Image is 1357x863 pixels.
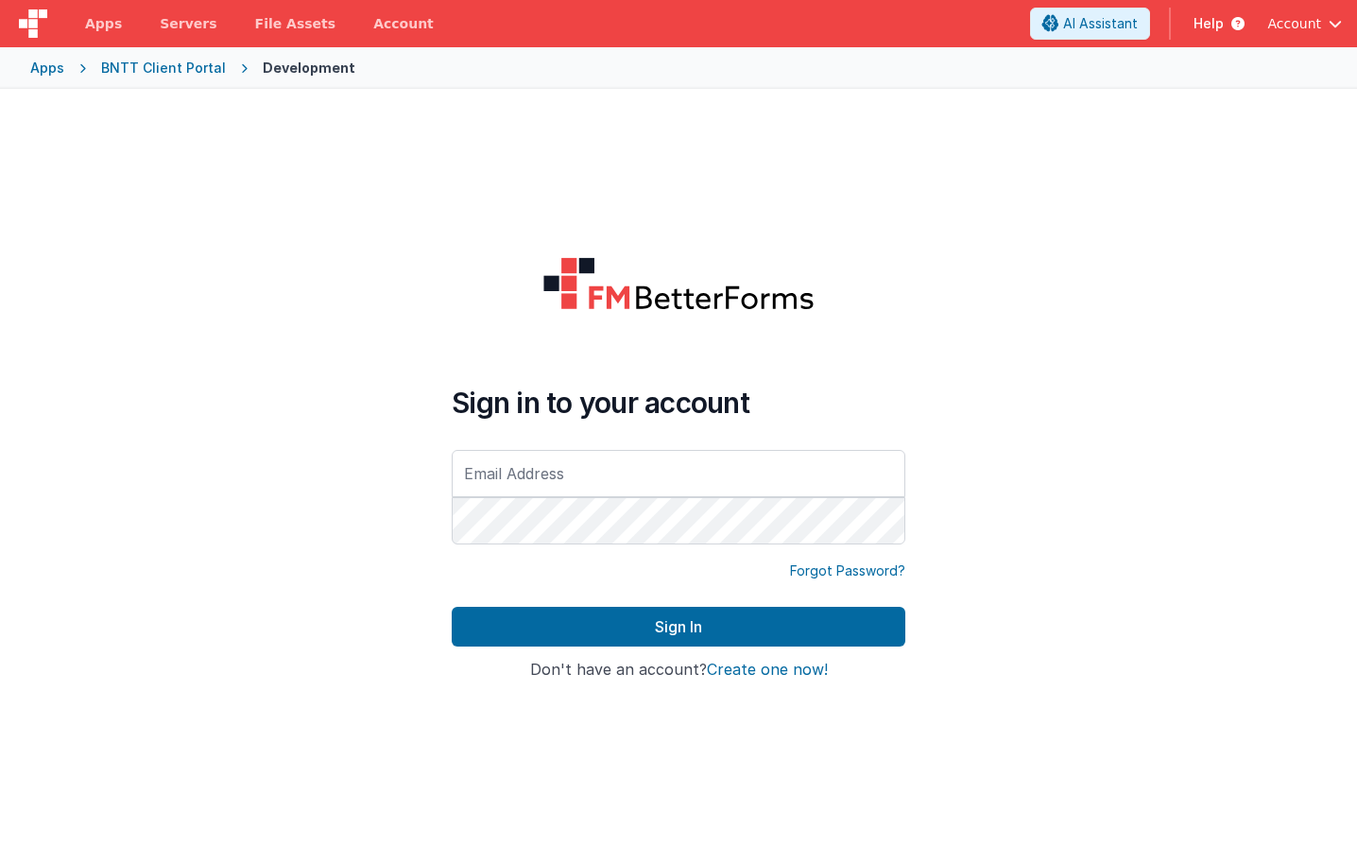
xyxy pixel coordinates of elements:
[101,59,226,78] div: BNTT Client Portal
[160,14,216,33] span: Servers
[452,607,905,647] button: Sign In
[1267,14,1342,33] button: Account
[452,386,905,420] h4: Sign in to your account
[1063,14,1138,33] span: AI Assistant
[263,59,355,78] div: Development
[1267,14,1321,33] span: Account
[1030,8,1150,40] button: AI Assistant
[30,59,64,78] div: Apps
[85,14,122,33] span: Apps
[452,450,905,497] input: Email Address
[1194,14,1224,33] span: Help
[790,561,905,580] a: Forgot Password?
[255,14,336,33] span: File Assets
[452,662,905,679] h4: Don't have an account?
[707,662,828,679] button: Create one now!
